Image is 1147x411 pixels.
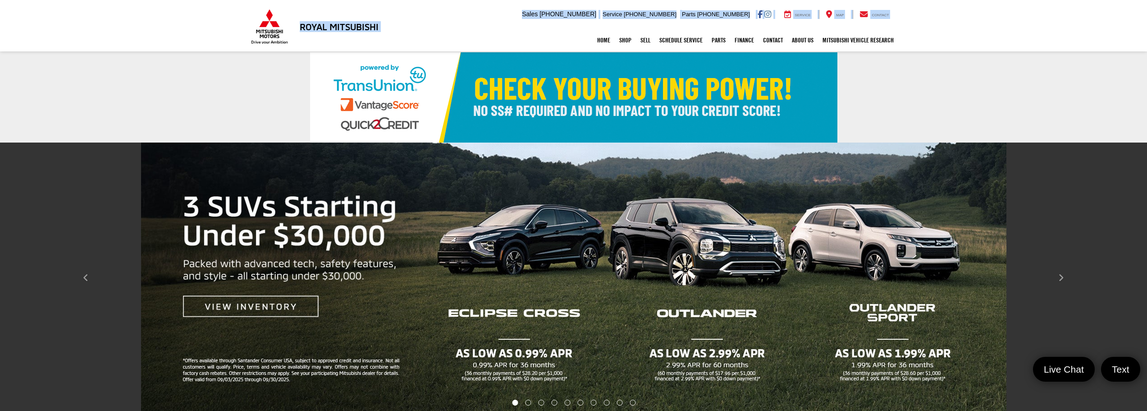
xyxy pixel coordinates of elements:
[758,10,763,18] a: Facebook: Click to visit our Facebook page
[590,400,596,406] li: Go to slide number 7.
[819,10,850,19] a: Map
[853,10,896,19] a: Contact
[759,29,787,51] a: Contact
[636,29,655,51] a: Sell
[872,13,889,17] span: Contact
[300,22,379,32] h3: Royal Mitsubishi
[975,161,1147,395] button: Click to view next picture.
[593,29,615,51] a: Home
[655,29,707,51] a: Schedule Service: Opens in a new tab
[764,10,771,18] a: Instagram: Click to visit our Instagram page
[615,29,636,51] a: Shop
[836,13,844,17] span: Map
[682,11,695,18] span: Parts
[565,400,571,406] li: Go to slide number 5.
[1039,363,1088,375] span: Live Chat
[1101,357,1140,382] a: Text
[539,10,596,18] span: [PHONE_NUMBER]
[1033,357,1095,382] a: Live Chat
[603,11,622,18] span: Service
[249,9,290,44] img: Mitsubishi
[707,29,730,51] a: Parts: Opens in a new tab
[310,52,837,143] img: Check Your Buying Power
[630,400,635,406] li: Go to slide number 10.
[526,400,531,406] li: Go to slide number 2.
[603,400,609,406] li: Go to slide number 8.
[522,10,538,18] span: Sales
[539,400,544,406] li: Go to slide number 3.
[697,11,750,18] span: [PHONE_NUMBER]
[512,400,518,406] li: Go to slide number 1.
[787,29,818,51] a: About Us
[1107,363,1134,375] span: Text
[624,11,676,18] span: [PHONE_NUMBER]
[818,29,898,51] a: Mitsubishi Vehicle Research
[552,400,558,406] li: Go to slide number 4.
[777,10,818,19] a: Service
[730,29,759,51] a: Finance
[617,400,622,406] li: Go to slide number 9.
[795,13,811,17] span: Service
[577,400,583,406] li: Go to slide number 6.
